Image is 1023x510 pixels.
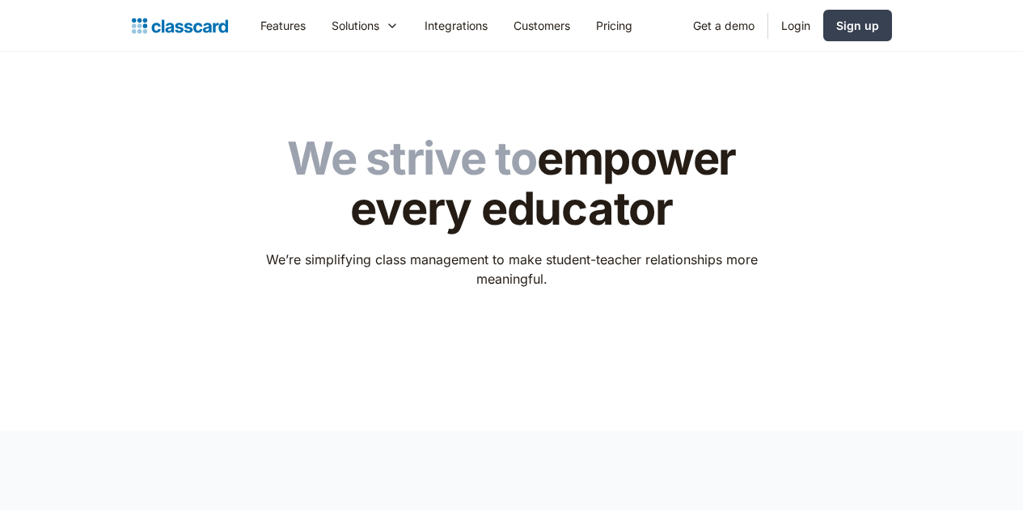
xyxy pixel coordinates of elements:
[332,17,379,34] div: Solutions
[132,15,228,37] a: home
[255,134,768,234] h1: empower every educator
[412,7,501,44] a: Integrations
[768,7,823,44] a: Login
[255,250,768,289] p: We’re simplifying class management to make student-teacher relationships more meaningful.
[287,131,537,186] span: We strive to
[247,7,319,44] a: Features
[680,7,767,44] a: Get a demo
[836,17,879,34] div: Sign up
[823,10,892,41] a: Sign up
[319,7,412,44] div: Solutions
[501,7,583,44] a: Customers
[583,7,645,44] a: Pricing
